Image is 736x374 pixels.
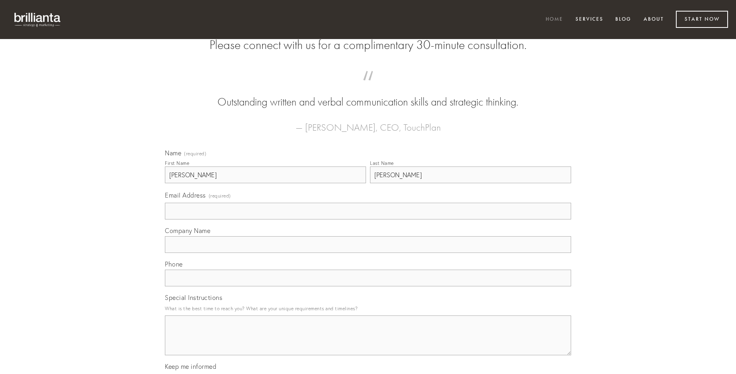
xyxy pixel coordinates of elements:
[370,160,394,166] div: Last Name
[570,13,609,26] a: Services
[540,13,568,26] a: Home
[610,13,636,26] a: Blog
[178,79,558,110] blockquote: Outstanding written and verbal communication skills and strategic thinking.
[638,13,669,26] a: About
[178,110,558,135] figcaption: — [PERSON_NAME], CEO, TouchPlan
[165,227,210,235] span: Company Name
[184,151,206,156] span: (required)
[8,8,68,31] img: brillianta - research, strategy, marketing
[165,260,183,268] span: Phone
[676,11,728,28] a: Start Now
[165,191,206,199] span: Email Address
[165,160,189,166] div: First Name
[209,190,231,201] span: (required)
[178,79,558,94] span: “
[165,294,222,302] span: Special Instructions
[165,149,181,157] span: Name
[165,37,571,53] h2: Please connect with us for a complimentary 30-minute consultation.
[165,303,571,314] p: What is the best time to reach you? What are your unique requirements and timelines?
[165,362,216,370] span: Keep me informed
